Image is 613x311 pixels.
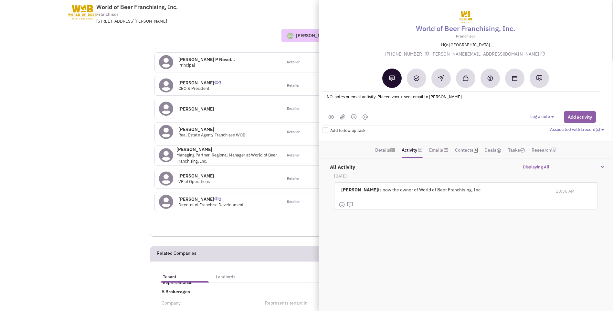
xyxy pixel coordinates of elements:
img: icon-UserInteraction.png [214,197,219,200]
a: Contacts [455,145,473,155]
p: Franchisor [326,33,605,39]
span: [PERSON_NAME][EMAIL_ADDRESS][DOMAIN_NAME] [431,51,546,57]
span: Retailer [287,199,300,205]
span: Retailer [287,176,300,181]
span: Director of Franchise Development [178,202,244,208]
span: Retailer [287,106,300,112]
img: icon-note.png [417,147,423,153]
div: [STREET_ADDRESS][PERSON_NAME] [96,18,265,25]
span: Retailer [287,60,300,65]
th: Company [159,297,262,309]
img: emoji.png [351,114,357,120]
span: Franchisor [96,11,118,18]
a: Tasks [508,145,525,155]
a: Emails [429,145,443,155]
span: Retailer [287,153,300,158]
img: TaskCount.png [520,148,525,153]
button: Associated with1record(s) [550,127,606,133]
span: Principal [178,62,195,68]
div: [PERSON_NAME] [296,32,332,39]
button: Add to a collection [456,69,475,88]
span: World of Beer Franchising, Inc. [96,3,178,11]
button: Add activity [564,111,596,123]
span: 5 Brokerages [159,289,190,295]
a: Activity [402,145,417,155]
h4: [PERSON_NAME] [178,126,245,132]
h5: Tenant Representation [163,274,207,286]
span: 2 [214,191,221,202]
img: icon-email-active-16.png [443,147,449,153]
img: icon-dealamount.png [496,148,502,153]
h4: [PERSON_NAME] [178,106,214,112]
img: icon-UserInteraction.png [214,81,219,84]
span: Managing Partner, Regional Manager at World of Beer Franchising, Inc. [176,152,277,164]
b: [DATE] [334,173,347,179]
p: HQ: [GEOGRAPHIC_DATA] [326,42,605,48]
span: CEO & President [178,86,209,91]
h2: Related Companies [157,247,196,261]
img: Add a Task [414,75,419,81]
span: 1 [580,127,583,132]
img: public.png [328,115,334,119]
a: Research [532,145,551,155]
h4: [PERSON_NAME] [178,173,214,179]
span: Retailer [287,83,300,88]
a: Deals [484,145,502,155]
h4: [PERSON_NAME] [176,146,279,152]
span: [PHONE_NUMBER] [385,51,431,57]
a: Tenant Representation [160,268,210,281]
img: Create a deal [487,75,493,81]
img: research-icon.png [551,147,556,153]
a: Landlords [213,268,238,281]
span: Retailer [287,130,300,135]
h5: Landlords [216,274,235,280]
label: All Activity [327,160,355,170]
span: 3 [214,75,221,86]
h4: [PERSON_NAME] P Novel... [178,57,235,62]
img: Request research [536,75,543,81]
a: World of Beer Franchising, Inc. [416,23,515,33]
b: [PERSON_NAME] [341,187,378,193]
span: Add follow up task [330,128,365,133]
span: VP of Operations [178,179,210,184]
th: Represents tenant in [262,297,361,309]
img: mantion.png [363,114,368,120]
img: face-smile.png [339,201,345,208]
a: Details [375,145,390,155]
span: 10:36 AM [556,188,575,194]
img: (jpg,png,gif,doc,docx,xls,xlsx,pdf,txt) [340,114,345,120]
img: Add a note [389,75,395,81]
img: Add to a collection [463,75,469,81]
img: Reachout [438,75,444,81]
img: mdi_comment-add-outline.png [347,201,353,208]
span: Real Estate Agent/ Franchisee WOB [178,132,245,138]
button: Log a note [530,114,556,120]
h4: [PERSON_NAME] [178,196,244,202]
div: is now the owner of World of Beer Franchising, Inc. [339,183,551,197]
h4: [PERSON_NAME] [178,80,221,86]
img: Schedule a Meeting [512,76,517,81]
